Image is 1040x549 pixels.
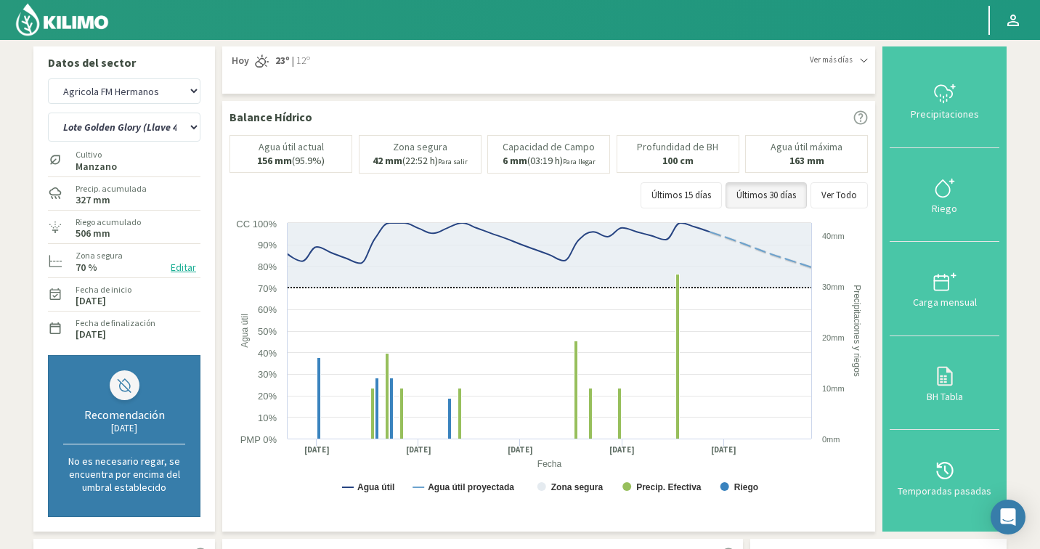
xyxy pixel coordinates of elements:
small: Para salir [438,157,468,166]
button: Ver Todo [811,182,868,208]
label: Manzano [76,162,117,171]
text: Fecha [537,459,562,469]
button: Riego [890,148,999,243]
p: No es necesario regar, se encuentra por encima del umbral establecido [63,455,185,494]
text: 30% [258,369,277,380]
img: Kilimo [15,2,110,37]
label: Zona segura [76,249,123,262]
span: Hoy [229,54,249,68]
button: BH Tabla [890,336,999,431]
button: Temporadas pasadas [890,430,999,524]
label: [DATE] [76,330,106,339]
text: 10% [258,412,277,423]
div: Carga mensual [894,297,995,307]
p: Capacidad de Campo [503,142,595,152]
text: [DATE] [508,444,533,455]
label: Fecha de inicio [76,283,131,296]
text: Agua útil [357,482,394,492]
label: Precip. acumulada [76,182,147,195]
span: Ver más días [810,54,853,66]
text: 0mm [822,435,840,444]
p: (22:52 h) [373,155,468,167]
text: 20% [258,391,277,402]
text: 90% [258,240,277,251]
text: 10mm [822,384,845,393]
label: 327 mm [76,195,110,205]
text: 20mm [822,333,845,342]
text: PMP 0% [240,434,277,445]
label: Cultivo [76,148,117,161]
label: Riego acumulado [76,216,141,229]
label: Fecha de finalización [76,317,155,330]
text: [DATE] [406,444,431,455]
text: Agua útil [240,314,250,348]
text: 60% [258,304,277,315]
div: Riego [894,203,995,213]
div: [DATE] [63,422,185,434]
div: Recomendación [63,407,185,422]
small: Para llegar [563,157,596,166]
button: Últimos 30 días [726,182,807,208]
p: Agua útil máxima [771,142,842,152]
div: Precipitaciones [894,109,995,119]
text: 40mm [822,232,845,240]
button: Editar [166,259,200,276]
text: [DATE] [304,444,330,455]
text: CC 100% [236,219,277,229]
button: Precipitaciones [890,54,999,148]
label: 70 % [76,263,97,272]
label: 506 mm [76,229,110,238]
text: Precip. Efectiva [636,482,702,492]
text: 50% [258,326,277,337]
p: (95.9%) [257,155,325,166]
b: 163 mm [789,154,824,167]
label: [DATE] [76,296,106,306]
text: 40% [258,348,277,359]
b: 100 cm [662,154,694,167]
text: Riego [734,482,758,492]
text: 70% [258,283,277,294]
p: (03:19 h) [503,155,596,167]
p: Datos del sector [48,54,200,71]
span: | [292,54,294,68]
text: Precipitaciones y riegos [852,285,862,377]
strong: 23º [275,54,290,67]
text: Agua útil proyectada [428,482,514,492]
div: BH Tabla [894,391,995,402]
p: Zona segura [393,142,447,152]
b: 156 mm [257,154,292,167]
span: 12º [294,54,310,68]
div: Open Intercom Messenger [991,500,1025,534]
text: 30mm [822,282,845,291]
p: Balance Hídrico [229,108,312,126]
p: Agua útil actual [259,142,324,152]
text: Zona segura [551,482,604,492]
p: Profundidad de BH [637,142,718,152]
text: 80% [258,261,277,272]
b: 42 mm [373,154,402,167]
button: Carga mensual [890,242,999,336]
div: Temporadas pasadas [894,486,995,496]
text: [DATE] [609,444,635,455]
text: [DATE] [711,444,736,455]
b: 6 mm [503,154,527,167]
button: Últimos 15 días [641,182,722,208]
